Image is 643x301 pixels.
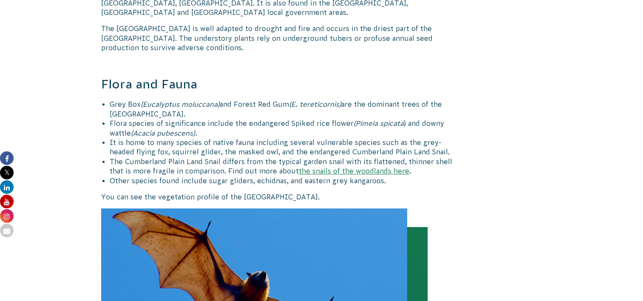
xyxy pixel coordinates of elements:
[110,158,452,175] span: The Cumberland Plain Land Snail differs from the typical garden snail with its flattened, thinner...
[101,76,466,93] h3: Flora and Fauna
[110,139,450,156] span: It is home to many species of native fauna including several vulnerable species such as the grey-...
[131,129,197,137] span: (Acacia pubescens).
[110,119,354,127] span: Flora species of significance include the endangered Spiked rice flower
[101,25,433,51] span: The [GEOGRAPHIC_DATA] is well adapted to drought and fire and occurs in the driest part of the [G...
[110,100,442,117] span: are the dominant trees of the [GEOGRAPHIC_DATA].
[220,100,289,108] span: and Forest Red Gum
[289,100,341,108] span: (E. tereticornis)
[110,177,386,185] span: Other species found include sugar gliders, echidnas, and eastern grey kangaroos.
[110,119,444,136] span: ) and downy wattle
[141,100,220,108] span: (Eucalyptus moluccana)
[299,167,409,175] a: the snails of the woodlands here
[101,193,320,201] span: You can see the vegetation profile of the [GEOGRAPHIC_DATA].
[110,100,141,108] span: Grey Box
[354,119,404,127] span: (Pimela spicata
